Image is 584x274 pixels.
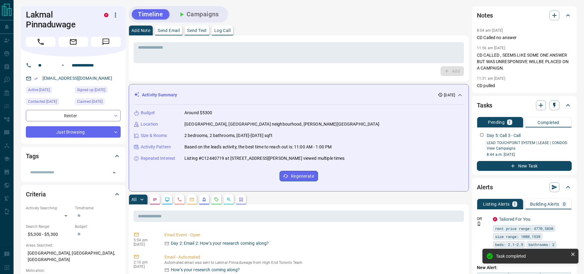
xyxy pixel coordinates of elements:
p: Motivation: [26,268,121,273]
div: Mon Oct 13 2025 [75,87,121,95]
p: Actively Searching: [26,205,72,211]
svg: Listing Alerts [202,197,207,202]
p: Pending [488,120,505,124]
h1: Lakmal Pinnaduwage [26,10,95,30]
svg: Requests [214,197,219,202]
p: 1 [514,202,516,206]
p: Timeframe: [75,205,121,211]
p: Day 2: Email 2: How’s your research coming along? [171,240,269,247]
p: Automated email was sent to Lakmal Pinnaduwage from High End Toronto Team [164,260,461,265]
p: New Alert: [477,264,572,271]
p: Send Email [158,28,180,33]
h2: Criteria [26,189,46,199]
p: 2:10 pm [134,260,155,264]
span: size range: 1080,1538 [495,233,540,240]
p: Off [477,216,489,222]
p: CD pulled [477,83,572,89]
p: $5,300 - $5,300 [26,229,72,240]
svg: Calls [177,197,182,202]
div: Tags [26,149,121,163]
p: Email Event - Open [164,232,461,238]
a: Tailored For You [499,217,530,222]
p: 5:54 pm [134,238,155,242]
p: How’s your research coming along? [171,267,240,273]
p: 8:04 am [DATE] [477,28,503,33]
button: Regenerate [280,171,318,181]
svg: Lead Browsing Activity [165,197,170,202]
p: All [131,197,136,202]
div: Tasks [477,98,572,113]
button: New Task [477,161,572,171]
p: Send Text [187,28,207,33]
p: Search Range: [26,224,72,229]
svg: Emails [189,197,194,202]
p: Activity Summary [142,92,177,98]
div: Tue Oct 14 2025 [26,98,72,107]
p: Size & Rooms [141,132,167,139]
p: CD Called no answer [477,34,572,41]
button: Campaigns [172,9,225,19]
p: Activity Pattern [141,144,171,150]
svg: Email Verified [34,76,38,81]
span: rent price range: 4770,5830 [495,225,553,232]
p: Budget [141,110,155,116]
p: [DATE] [134,264,155,269]
svg: Opportunities [226,197,231,202]
span: bathrooms: 2 [529,241,554,248]
h2: Notes [477,10,493,20]
p: 11:56 am [DATE] [477,46,505,50]
p: 8:44 a.m. [DATE] [487,152,572,157]
div: Notes [477,8,572,23]
div: Activity Summary[DATE] [134,89,464,101]
p: Log Call [214,28,231,33]
h2: Alerts [477,182,493,192]
span: Email [58,37,88,47]
svg: Push Notification Only [477,222,481,226]
svg: Notes [152,197,157,202]
p: [DATE] [134,242,155,247]
p: 2 bedrooms, 2 bathrooms, [DATE]-[DATE] sqft [184,132,272,139]
p: Repeated Interest [141,155,175,162]
p: Completed [538,120,559,125]
div: Renter [26,110,121,121]
p: [GEOGRAPHIC_DATA], [GEOGRAPHIC_DATA], [GEOGRAPHIC_DATA] [26,248,121,265]
p: Building Alerts [530,202,559,206]
p: Budget: [75,224,121,229]
div: Criteria [26,187,121,202]
h2: Tasks [477,100,492,110]
p: 1 [508,120,511,124]
span: Active [DATE] [28,87,50,93]
div: Alerts [477,180,572,195]
p: Areas Searched: [26,243,121,248]
div: Just Browsing [26,126,121,138]
div: property.ca [104,13,108,17]
span: Signed up [DATE] [77,87,105,93]
button: Open [59,62,66,69]
div: Mon Oct 13 2025 [26,87,72,95]
p: [DATE] [444,92,455,98]
span: beds: 2.1-2.9 [495,241,523,248]
p: CD CALLED , SEEMS LIKE SOME ONE ANSWER BUT WAS UNRESPONSIVE WILLBE PLACED ON A CAMPAIGN. [477,52,572,71]
p: Listing #C12440719 at [STREET_ADDRESS][PERSON_NAME] viewed multiple times [184,155,345,162]
p: Listing Alerts [483,202,510,206]
span: Message [91,37,121,47]
div: Task completed [496,254,568,259]
p: Based on the lead's activity, the best time to reach out is: 11:00 AM - 1:00 PM [184,144,332,150]
svg: Agent Actions [239,197,244,202]
p: Location [141,121,158,127]
p: Around $5300 [184,110,212,116]
span: Call [26,37,55,47]
span: Contacted [DATE] [28,99,57,105]
button: Timeline [132,9,169,19]
p: [GEOGRAPHIC_DATA], [GEOGRAPHIC_DATA] neighbourhood, [PERSON_NAME][GEOGRAPHIC_DATA] [184,121,379,127]
a: [EMAIL_ADDRESS][DOMAIN_NAME] [42,76,112,81]
div: property.ca [493,217,497,221]
div: Mon Oct 13 2025 [75,98,121,107]
span: Claimed [DATE] [77,99,103,105]
p: Email - Automated [164,254,461,260]
button: Open [110,168,119,177]
p: 0 [563,202,566,206]
p: Add Note [131,28,150,33]
h2: Tags [26,151,38,161]
p: Day 5: Call 3 - Call [487,132,521,139]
